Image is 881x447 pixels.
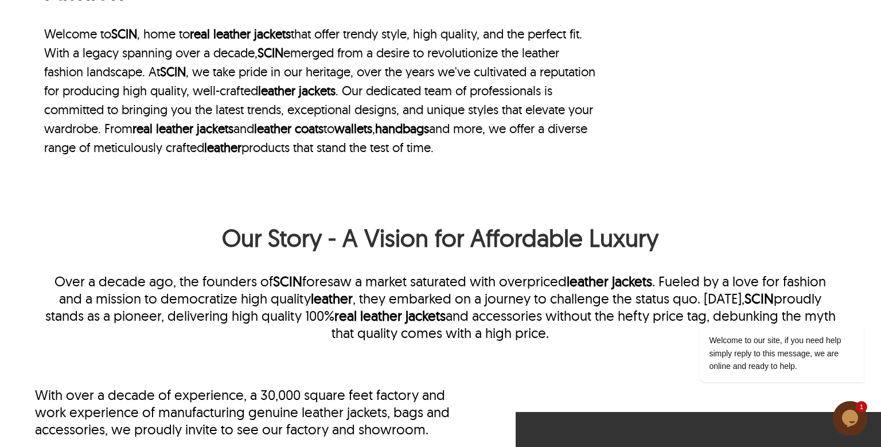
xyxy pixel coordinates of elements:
a: leather jackets [567,273,652,290]
a: leather coats [254,121,323,137]
iframe: chat widget [833,401,870,436]
a: real leather jackets [334,307,446,324]
a: real leather jackets [132,121,233,137]
a: SCIN [273,273,302,290]
a: leather [311,290,353,307]
a: leather [204,139,241,156]
div: With over a decade of experience, a 30,000 square feet factory and work experience of manufacturi... [35,386,475,438]
p: Over a decade ago, the founders of foresaw a market saturated with overpriced . Fueled by a love ... [44,273,837,341]
iframe: chat widget [663,260,870,395]
a: real leather jackets [190,26,291,42]
a: handbags [375,121,429,137]
h2: Our Story - A Vision for Affordable Luxury [44,223,837,259]
a: wallets [334,121,372,137]
a: SCIN [160,64,186,80]
a: leather jackets [258,83,336,99]
p: Welcome to , home to that offer trendy style, high quality, and the perfect fit. With a legacy sp... [44,25,599,157]
a: SCIN [111,26,137,42]
a: SCIN [258,45,283,61]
